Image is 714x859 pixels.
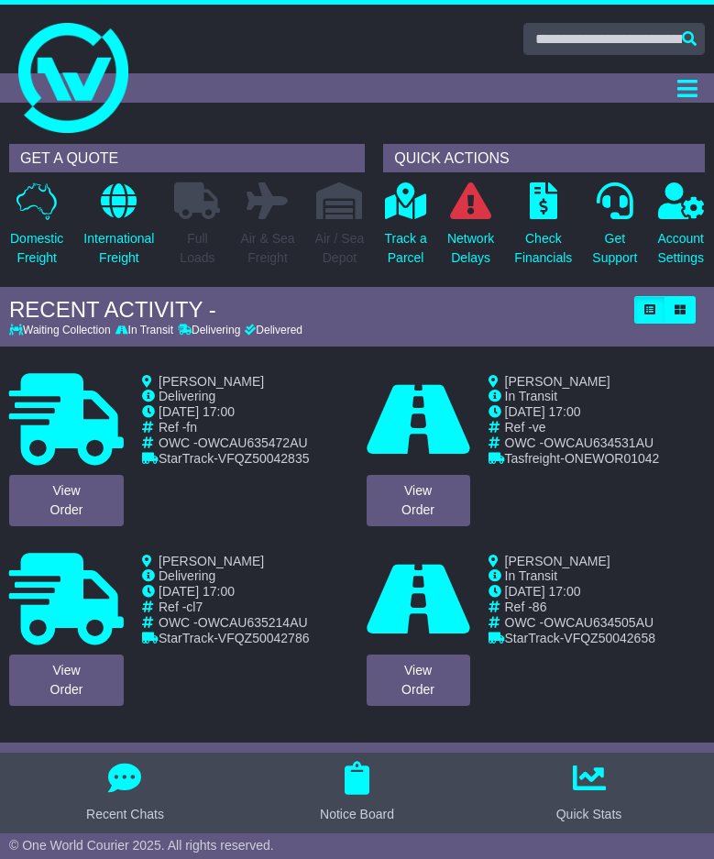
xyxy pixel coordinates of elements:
span: © One World Courier 2025. All rights reserved. [9,838,274,853]
p: Full Loads [174,229,220,268]
span: [DATE] 17:00 [505,584,581,599]
div: GET A QUOTE [9,144,365,172]
span: StarTrack [505,631,560,645]
button: Quick Stats [545,762,633,824]
a: InternationalFreight [82,182,155,278]
td: Ref - [159,420,309,435]
p: Get Support [592,229,637,268]
span: [PERSON_NAME] [159,374,264,389]
span: [PERSON_NAME] [505,554,610,568]
a: ViewOrder [9,475,124,526]
td: OWC - [159,435,309,451]
p: Domestic Freight [10,229,63,268]
p: Account Settings [657,229,704,268]
span: [DATE] 17:00 [505,404,581,419]
a: NetworkDelays [446,182,495,278]
p: Air / Sea Depot [315,229,365,268]
td: OWC - [505,435,660,451]
span: Delivering [159,568,215,583]
a: GetSupport [591,182,638,278]
td: - [505,631,655,646]
p: International Freight [83,229,154,268]
td: Ref - [505,420,660,435]
a: CheckFinancials [513,182,573,278]
button: Recent Chats [75,762,175,824]
span: [PERSON_NAME] [505,374,610,389]
span: fn [186,420,197,435]
div: FROM OUR SUPPORT [9,752,705,778]
span: ve [533,420,546,435]
span: Tasfreight [505,451,561,466]
a: ViewOrder [9,655,124,706]
span: [DATE] 17:00 [159,584,235,599]
span: In Transit [505,389,558,403]
span: OWCAU634531AU [544,435,654,450]
span: OWCAU635214AU [198,615,308,630]
td: OWC - [505,615,655,631]
a: ViewOrder [367,655,470,706]
a: DomesticFreight [9,182,64,278]
span: In Transit [505,568,558,583]
td: - [505,451,660,467]
div: Recent Chats [86,805,164,824]
button: Toggle navigation [669,73,705,103]
td: Ref - [505,600,655,615]
div: Delivered [243,324,302,336]
a: ViewOrder [367,475,470,526]
span: OWCAU635472AU [198,435,308,450]
div: QUICK ACTIONS [383,144,705,172]
div: Notice Board [320,805,394,824]
td: - [159,631,309,646]
span: VFQZ50042786 [218,631,310,645]
div: Quick Stats [556,805,622,824]
span: cl7 [186,600,203,614]
td: Ref - [159,600,309,615]
p: Check Financials [514,229,572,268]
div: RECENT ACTIVITY - [9,297,625,324]
span: Delivering [159,389,215,403]
td: OWC - [159,615,309,631]
a: Track aParcel [384,182,428,278]
span: OWCAU634505AU [544,615,654,630]
span: VFQZ50042835 [218,451,310,466]
span: [DATE] 17:00 [159,404,235,419]
span: 86 [533,600,547,614]
span: VFQZ50042658 [564,631,655,645]
span: StarTrack [159,631,214,645]
span: ONEWOR01042 [565,451,659,466]
p: Network Delays [447,229,494,268]
div: In Transit [113,324,175,336]
button: Notice Board [309,762,405,824]
a: AccountSettings [656,182,705,278]
span: StarTrack [159,451,214,466]
p: Track a Parcel [385,229,427,268]
span: [PERSON_NAME] [159,554,264,568]
td: - [159,451,309,467]
p: Air & Sea Freight [240,229,294,268]
div: Waiting Collection [9,324,113,336]
div: Delivering [175,324,242,336]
